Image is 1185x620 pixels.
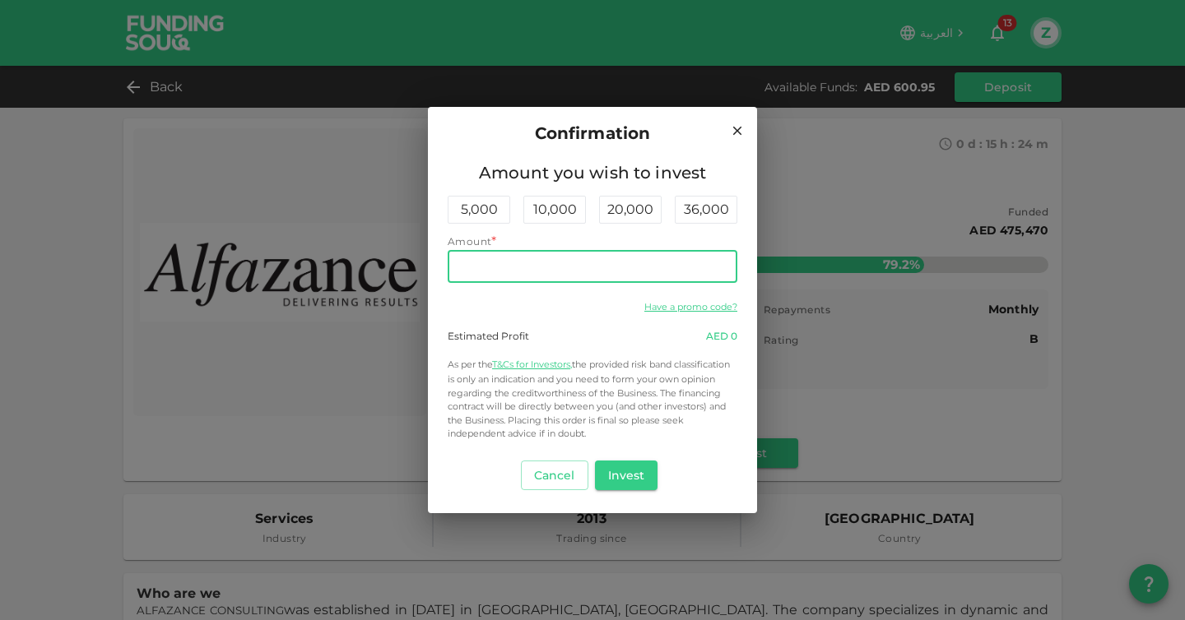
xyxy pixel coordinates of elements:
a: T&Cs for Investors, [492,359,572,370]
div: 10,000 [523,196,586,224]
span: As per the [448,359,492,370]
span: Amount you wish to invest [448,160,737,186]
span: Amount [448,235,491,248]
div: Estimated Profit [448,329,529,344]
a: Have a promo code? [644,301,737,312]
input: amount [448,250,737,283]
button: Invest [595,460,658,490]
div: 20,000 [599,196,662,224]
div: 36,000 [675,196,737,224]
p: the provided risk band classification is only an indication and you need to form your own opinion... [448,357,737,441]
span: Confirmation [535,120,651,146]
div: 5,000 [448,196,510,224]
span: AED [706,330,728,342]
button: Cancel [521,460,588,490]
div: 0 [706,329,737,344]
